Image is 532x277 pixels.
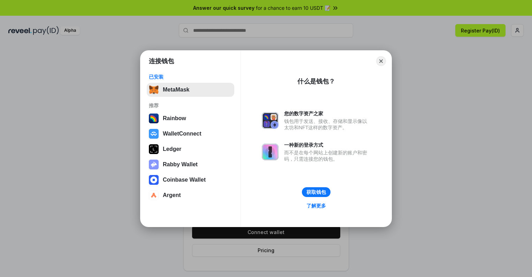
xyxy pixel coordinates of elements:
div: WalletConnect [163,131,202,137]
div: 了解更多 [306,203,326,209]
button: WalletConnect [147,127,234,141]
img: svg+xml,%3Csvg%20xmlns%3D%22http%3A%2F%2Fwww.w3.org%2F2000%2Fsvg%22%20fill%3D%22none%22%20viewBox... [262,144,279,160]
div: 而不是在每个网站上创建新的账户和密码，只需连接您的钱包。 [284,150,371,162]
div: MetaMask [163,87,189,93]
button: Close [376,56,386,66]
div: 您的数字资产之家 [284,110,371,117]
h1: 连接钱包 [149,57,174,65]
div: 获取钱包 [306,189,326,195]
img: svg+xml,%3Csvg%20width%3D%22120%22%20height%3D%22120%22%20viewBox%3D%220%200%20120%20120%22%20fil... [149,114,159,123]
a: 了解更多 [302,201,330,210]
img: svg+xml,%3Csvg%20xmlns%3D%22http%3A%2F%2Fwww.w3.org%2F2000%2Fsvg%22%20fill%3D%22none%22%20viewBox... [262,112,279,129]
button: Ledger [147,142,234,156]
img: svg+xml,%3Csvg%20xmlns%3D%22http%3A%2F%2Fwww.w3.org%2F2000%2Fsvg%22%20width%3D%2228%22%20height%3... [149,144,159,154]
img: svg+xml,%3Csvg%20width%3D%2228%22%20height%3D%2228%22%20viewBox%3D%220%200%2028%2028%22%20fill%3D... [149,190,159,200]
div: Argent [163,192,181,198]
button: 获取钱包 [302,187,330,197]
div: Ledger [163,146,181,152]
div: Rainbow [163,115,186,122]
div: Rabby Wallet [163,161,198,168]
div: 什么是钱包？ [297,77,335,86]
button: MetaMask [147,83,234,97]
div: Coinbase Wallet [163,177,206,183]
button: Argent [147,188,234,202]
img: svg+xml,%3Csvg%20xmlns%3D%22http%3A%2F%2Fwww.w3.org%2F2000%2Fsvg%22%20fill%3D%22none%22%20viewBox... [149,160,159,169]
div: 一种新的登录方式 [284,142,371,148]
button: Coinbase Wallet [147,173,234,187]
button: Rainbow [147,111,234,125]
img: svg+xml,%3Csvg%20width%3D%2228%22%20height%3D%2228%22%20viewBox%3D%220%200%2028%2028%22%20fill%3D... [149,129,159,139]
img: svg+xml,%3Csvg%20width%3D%2228%22%20height%3D%2228%22%20viewBox%3D%220%200%2028%2028%22%20fill%3D... [149,175,159,185]
div: 推荐 [149,102,232,109]
img: svg+xml,%3Csvg%20fill%3D%22none%22%20height%3D%2233%22%20viewBox%3D%220%200%2035%2033%22%20width%... [149,85,159,95]
div: 钱包用于发送、接收、存储和显示像以太坊和NFT这样的数字资产。 [284,118,371,131]
div: 已安装 [149,74,232,80]
button: Rabby Wallet [147,158,234,172]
